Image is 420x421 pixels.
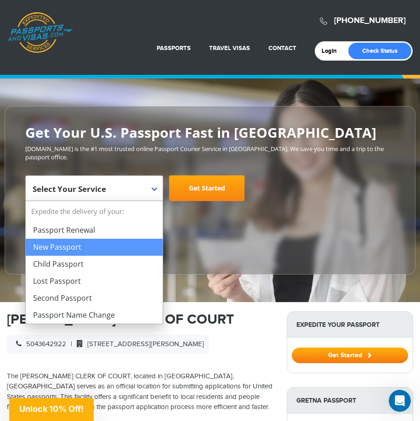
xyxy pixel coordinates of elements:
[26,222,163,239] li: Passport Renewal
[26,239,163,256] li: New Passport
[7,371,273,413] p: The [PERSON_NAME] CLERK OF COURT, located in [GEOGRAPHIC_DATA], [GEOGRAPHIC_DATA] serves as an of...
[33,179,153,205] span: Select Your Service
[292,351,408,359] a: Get Started
[169,175,244,201] a: Get Started
[7,311,273,328] h1: [PERSON_NAME] CLERK OF COURT
[322,47,343,55] a: Login
[26,201,163,222] strong: Expedite the delivery of your:
[11,340,66,348] span: 5043642922
[26,256,163,273] li: Child Passport
[26,307,163,324] li: Passport Name Change
[7,12,73,53] a: Passports & [DOMAIN_NAME]
[72,340,204,348] span: [STREET_ADDRESS][PERSON_NAME]
[9,398,94,421] div: Unlock 10% Off!
[209,45,250,52] a: Travel Visas
[25,145,395,162] p: [DOMAIN_NAME] is the #1 most trusted online Passport Courier Service in [GEOGRAPHIC_DATA]. We sav...
[268,45,296,52] a: Contact
[26,273,163,290] li: Lost Passport
[348,43,411,59] a: Check Status
[292,348,408,363] button: Get Started
[287,387,413,414] strong: Gretna Passport
[287,312,413,338] strong: Expedite Your Passport
[26,201,163,324] li: Expedite the delivery of your:
[19,404,84,414] span: Unlock 10% Off!
[334,16,406,26] a: [PHONE_NUMBER]
[7,335,209,354] div: |
[26,290,163,307] li: Second Passport
[33,184,106,194] span: Select Your Service
[157,45,191,52] a: Passports
[389,390,411,412] iframe: Intercom live chat
[25,175,163,201] span: Select Your Service
[25,206,395,214] span: Starting at $199 + government fees
[25,125,395,140] h2: Get Your U.S. Passport Fast in [GEOGRAPHIC_DATA]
